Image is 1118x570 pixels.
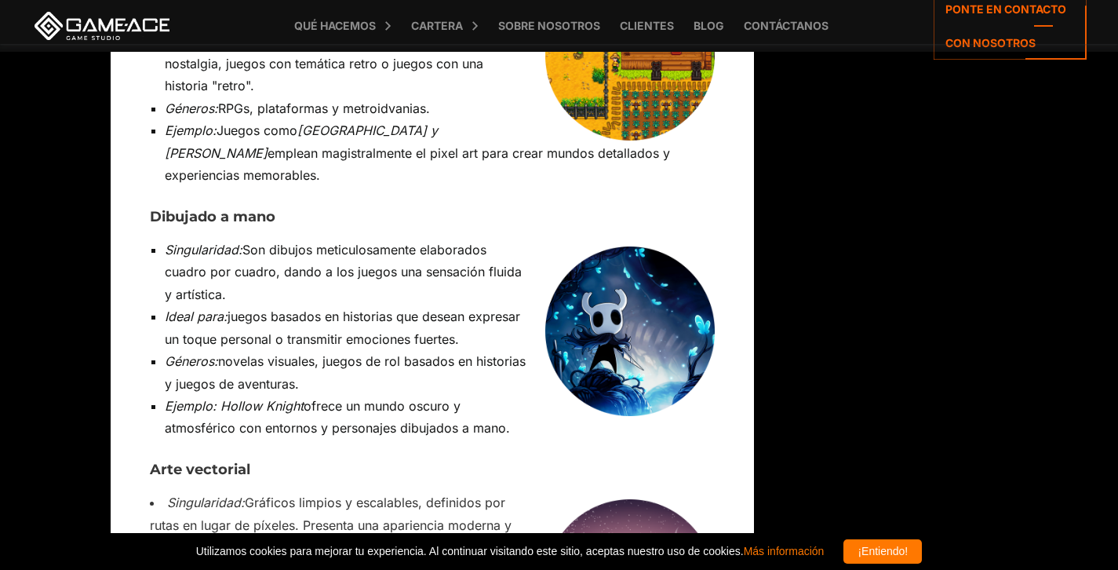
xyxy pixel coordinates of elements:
font: Son dibujos meticulosamente elaborados cuadro por cuadro, dando a los juegos una sensación fluida... [165,242,522,302]
font: Singularidad: [167,495,245,510]
font: Juegos como [217,122,297,138]
font: Utilizamos cookies para mejorar tu experiencia. Al continuar visitando este sitio, aceptas nuestr... [196,545,744,557]
font: Ejemplo: [165,122,217,138]
img: estilos de arte en los videojuegos [545,247,715,416]
font: Ejemplo: [165,398,217,414]
font: RPGs, plataformas y metroidvanias. [218,100,430,116]
font: juegos basados ​​en historias que desean expresar un toque personal o transmitir emociones fuertes. [165,309,520,346]
font: ¡Entiendo! [858,545,908,557]
font: ofrece un mundo oscuro y atmosférico con entornos y personajes dibujados a mano. [165,398,510,436]
font: Hollow Knight [220,398,304,414]
font: Arte vectorial [150,461,250,478]
font: Gráficos limpios y escalables, definidos por rutas en lugar de píxeles. Presenta una apariencia m... [150,495,512,555]
font: Singularidad: [165,242,242,258]
font: Ideal para: [165,309,228,324]
font: novelas visuales, juegos de rol basados ​​en historias y juegos de aventuras. [165,353,526,391]
font: Géneros: [165,100,218,116]
font: [GEOGRAPHIC_DATA] y [PERSON_NAME] [165,122,438,160]
font: Dibujado a mano [150,208,275,225]
a: Más información [744,545,825,557]
font: Géneros: [165,353,218,369]
font: narrativas que quieran evocar una sensación de nostalgia, juegos con temática retro o juegos con ... [165,33,511,93]
font: emplean magistralmente el pixel art para crear mundos detallados y experiencias memorables. [165,145,670,183]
